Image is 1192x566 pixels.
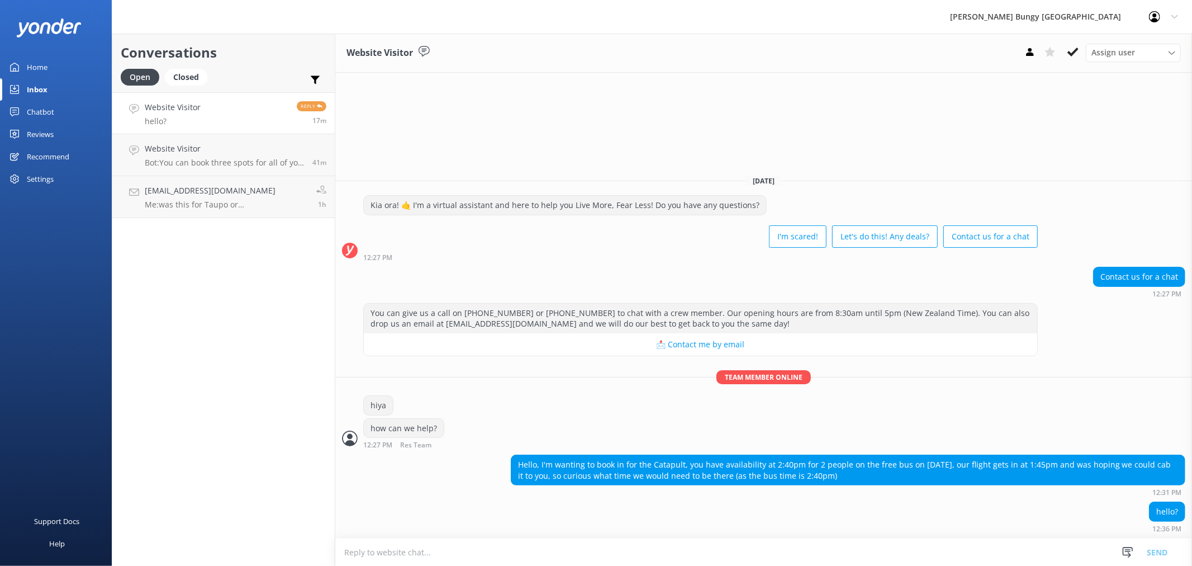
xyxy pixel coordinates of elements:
[1152,291,1181,298] strong: 12:27 PM
[112,176,335,218] a: [EMAIL_ADDRESS][DOMAIN_NAME]Me:was this for Taupo or [GEOGRAPHIC_DATA]?1h
[716,370,811,384] span: Team member online
[1093,290,1185,298] div: 12:27pm 11-Aug-2025 (UTC +12:00) Pacific/Auckland
[145,143,304,155] h4: Website Visitor
[1149,525,1185,532] div: 12:36pm 11-Aug-2025 (UTC +12:00) Pacific/Auckland
[511,455,1185,485] div: Hello, I'm wanting to book in for the Catapult, you have availability at 2:40pm for 2 people on t...
[165,69,207,86] div: Closed
[364,304,1037,333] div: You can give us a call on [PHONE_NUMBER] or [PHONE_NUMBER] to chat with a crew member. Our openin...
[943,225,1038,248] button: Contact us for a chat
[400,442,431,449] span: Res Team
[363,442,392,449] strong: 12:27 PM
[364,196,766,215] div: Kia ora! 🤙 I'm a virtual assistant and here to help you Live More, Fear Less! Do you have any que...
[363,253,1038,261] div: 12:27pm 11-Aug-2025 (UTC +12:00) Pacific/Auckland
[35,510,80,532] div: Support Docs
[297,101,326,111] span: Reply
[27,168,54,190] div: Settings
[121,69,159,86] div: Open
[112,134,335,176] a: Website VisitorBot:You can book three spots for all of you under your name. It's recommended to b...
[27,101,54,123] div: Chatbot
[312,158,326,167] span: 12:11pm 11-Aug-2025 (UTC +12:00) Pacific/Auckland
[1150,502,1185,521] div: hello?
[49,532,65,555] div: Help
[1152,489,1181,496] strong: 12:31 PM
[121,70,165,83] a: Open
[312,116,326,125] span: 12:36pm 11-Aug-2025 (UTC +12:00) Pacific/Auckland
[165,70,213,83] a: Closed
[511,488,1185,496] div: 12:31pm 11-Aug-2025 (UTC +12:00) Pacific/Auckland
[17,18,81,37] img: yonder-white-logo.png
[1094,267,1185,286] div: Contact us for a chat
[364,333,1037,356] button: 📩 Contact me by email
[27,56,48,78] div: Home
[364,396,393,415] div: hiya
[145,116,201,126] p: hello?
[27,78,48,101] div: Inbox
[1152,526,1181,532] strong: 12:36 PM
[364,419,444,438] div: how can we help?
[145,158,304,168] p: Bot: You can book three spots for all of you under your name. It's recommended to book in advance...
[363,441,468,449] div: 12:27pm 11-Aug-2025 (UTC +12:00) Pacific/Auckland
[145,200,308,210] p: Me: was this for Taupo or [GEOGRAPHIC_DATA]?
[363,254,392,261] strong: 12:27 PM
[346,46,413,60] h3: Website Visitor
[318,200,326,209] span: 11:05am 11-Aug-2025 (UTC +12:00) Pacific/Auckland
[746,176,781,186] span: [DATE]
[1086,44,1181,62] div: Assign User
[27,145,69,168] div: Recommend
[1091,46,1135,59] span: Assign user
[145,101,201,114] h4: Website Visitor
[769,225,827,248] button: I'm scared!
[27,123,54,145] div: Reviews
[832,225,938,248] button: Let's do this! Any deals?
[121,42,326,63] h2: Conversations
[145,185,308,197] h4: [EMAIL_ADDRESS][DOMAIN_NAME]
[112,92,335,134] a: Website Visitorhello?Reply17m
